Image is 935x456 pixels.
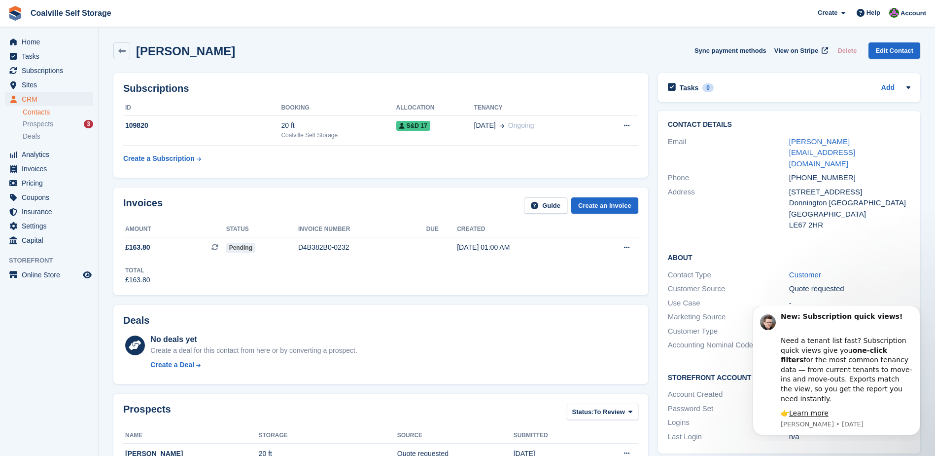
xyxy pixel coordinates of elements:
div: Donnington [GEOGRAPHIC_DATA] [789,197,910,209]
h2: About [668,252,910,262]
h2: [PERSON_NAME] [136,44,235,58]
span: Status: [572,407,594,417]
div: - [789,298,910,309]
th: Due [426,222,457,237]
div: 0 [702,83,714,92]
span: Pending [226,243,255,253]
span: Account [900,8,926,18]
span: S&D 17 [396,121,430,131]
th: ID [123,100,281,116]
a: View on Stripe [770,42,830,59]
div: 20 ft [281,120,396,131]
span: Ongoing [508,121,534,129]
span: CRM [22,92,81,106]
div: Customer Type [668,326,789,337]
div: D4B382B0-0232 [298,242,426,253]
span: Create [818,8,837,18]
th: Amount [123,222,226,237]
a: Create a Deal [150,360,357,370]
a: menu [5,148,93,161]
button: Status: To Review [567,404,638,420]
span: Tasks [22,49,81,63]
div: [STREET_ADDRESS] [789,187,910,198]
th: Tenancy [474,100,596,116]
div: Coalville Self Storage [281,131,396,140]
span: To Review [594,407,625,417]
h2: Tasks [680,83,699,92]
a: Add [881,82,895,94]
span: Deals [23,132,40,141]
div: Marketing Source [668,311,789,323]
a: Contacts [23,108,93,117]
th: Name [123,428,259,444]
th: Created [457,222,587,237]
span: Sites [22,78,81,92]
div: 3 [84,120,93,128]
img: Jenny Rich [889,8,899,18]
a: menu [5,190,93,204]
h2: Storefront Account [668,372,910,382]
a: [PERSON_NAME][EMAIL_ADDRESS][DOMAIN_NAME] [789,137,855,168]
a: Create an Invoice [571,197,638,214]
div: LE67 2HR [789,220,910,231]
button: Sync payment methods [694,42,766,59]
span: Insurance [22,205,81,219]
h2: Contact Details [668,121,910,129]
span: [DATE] [474,120,496,131]
div: Contact Type [668,269,789,281]
a: menu [5,64,93,77]
span: Online Store [22,268,81,282]
span: Help [866,8,880,18]
div: Phone [668,172,789,184]
a: menu [5,268,93,282]
button: Delete [833,42,861,59]
a: Learn more [51,103,91,111]
th: Invoice number [298,222,426,237]
span: Settings [22,219,81,233]
div: Last Login [668,431,789,443]
span: Capital [22,233,81,247]
div: [DATE] 01:00 AM [457,242,587,253]
th: Storage [259,428,397,444]
a: Guide [524,197,567,214]
h2: Subscriptions [123,83,638,94]
a: menu [5,233,93,247]
th: Allocation [396,100,474,116]
div: Quote requested [789,283,910,295]
img: Profile image for Steven [22,8,38,24]
div: Accounting Nominal Code [668,340,789,351]
p: Message from Steven, sent 1d ago [43,114,175,123]
span: Subscriptions [22,64,81,77]
h2: Prospects [123,404,171,422]
h2: Invoices [123,197,163,214]
div: Total [125,266,150,275]
div: Customer Source [668,283,789,295]
a: menu [5,176,93,190]
a: menu [5,162,93,176]
a: Create a Subscription [123,150,201,168]
span: Coupons [22,190,81,204]
div: Create a deal for this contact from here or by converting a prospect. [150,345,357,356]
span: Storefront [9,256,98,266]
span: Analytics [22,148,81,161]
div: [PHONE_NUMBER] [789,172,910,184]
div: No deals yet [150,334,357,345]
iframe: Intercom notifications message [738,306,935,441]
div: Logins [668,417,789,428]
div: Email [668,136,789,170]
a: menu [5,78,93,92]
div: Use Case [668,298,789,309]
a: menu [5,219,93,233]
a: menu [5,35,93,49]
div: Need a tenant list fast? Subscription quick views give you for the most common tenancy data — fro... [43,20,175,98]
div: 👉 [43,103,175,113]
div: £163.80 [125,275,150,285]
a: menu [5,92,93,106]
a: Prospects 3 [23,119,93,129]
a: menu [5,205,93,219]
div: Password Set [668,403,789,415]
a: Preview store [81,269,93,281]
span: Pricing [22,176,81,190]
img: stora-icon-8386f47178a22dfd0bd8f6a31ec36ba5ce8667c1dd55bd0f319d3a0aa187defe.svg [8,6,23,21]
span: Prospects [23,119,53,129]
